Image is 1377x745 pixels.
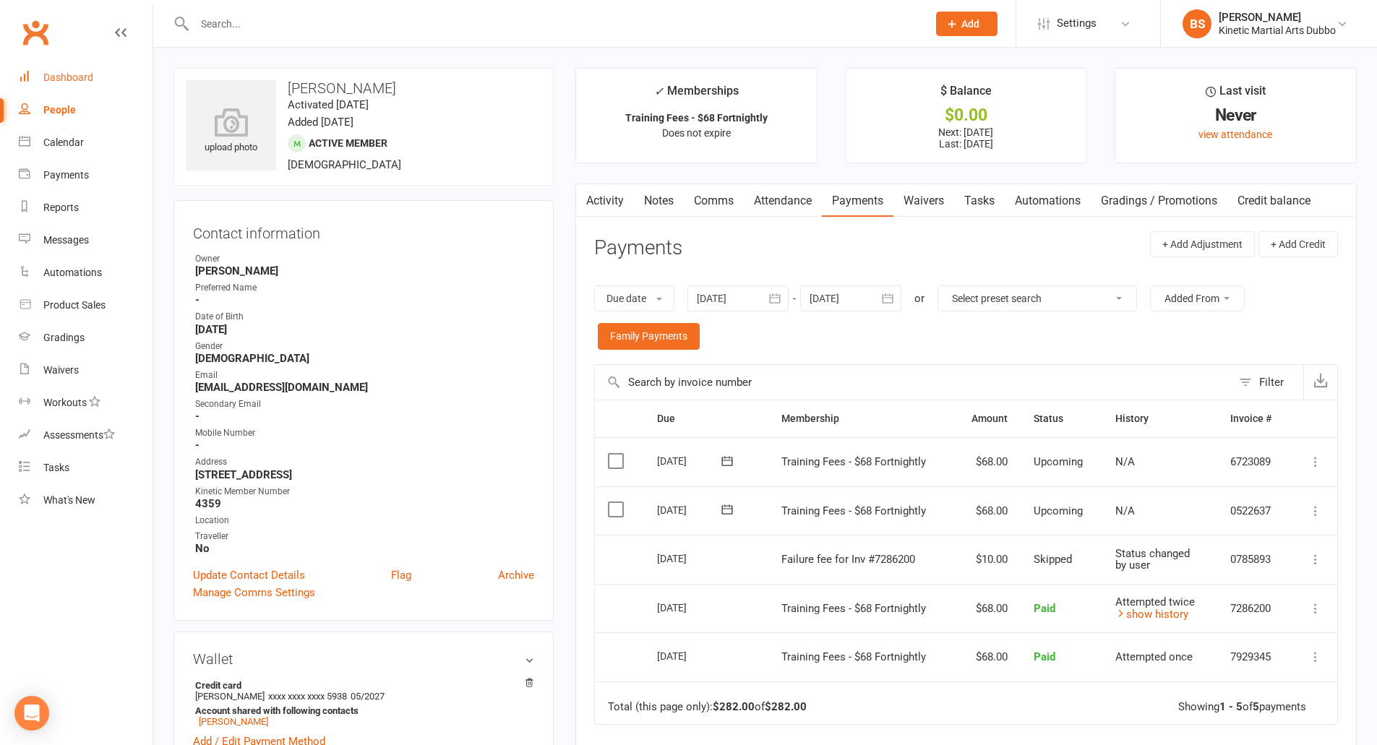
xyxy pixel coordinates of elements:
strong: [DATE] [195,323,534,336]
div: Gender [195,340,534,353]
td: $68.00 [953,632,1021,681]
div: Address [195,455,534,469]
div: upload photo [186,108,276,155]
strong: - [195,439,534,452]
span: Does not expire [662,127,731,139]
div: [DATE] [657,449,724,472]
div: Waivers [43,364,79,376]
a: Credit balance [1227,184,1321,218]
a: Waivers [893,184,954,218]
div: [DATE] [657,645,724,667]
a: Workouts [19,387,153,419]
div: $ Balance [940,82,992,108]
div: What's New [43,494,95,506]
th: Invoice # [1217,400,1290,437]
span: Training Fees - $68 Fortnightly [781,602,926,615]
a: Tasks [954,184,1005,218]
th: Amount [953,400,1021,437]
a: Dashboard [19,61,153,94]
div: Assessments [43,429,115,441]
span: Active member [309,137,387,149]
div: People [43,104,76,116]
a: view attendance [1198,129,1272,140]
div: or [914,290,925,307]
a: Manage Comms Settings [193,584,315,601]
a: [PERSON_NAME] [199,716,268,727]
a: Gradings [19,322,153,354]
th: History [1102,400,1217,437]
div: Total (this page only): of [608,701,807,713]
strong: - [195,293,534,306]
strong: [EMAIL_ADDRESS][DOMAIN_NAME] [195,381,534,394]
div: Location [195,514,534,527]
strong: Training Fees - $68 Fortnightly [625,112,768,124]
strong: Credit card [195,680,527,691]
a: Waivers [19,354,153,387]
a: People [19,94,153,126]
div: Dashboard [43,72,93,83]
strong: [DEMOGRAPHIC_DATA] [195,352,534,365]
strong: 1 - 5 [1219,700,1243,713]
td: $10.00 [953,535,1021,584]
div: Kinetic Member Number [195,485,534,499]
div: Kinetic Martial Arts Dubbo [1219,24,1336,37]
div: Open Intercom Messenger [14,696,49,731]
div: Calendar [43,137,84,148]
a: Payments [19,159,153,191]
span: Paid [1034,650,1055,663]
span: Paid [1034,602,1055,615]
a: Gradings / Promotions [1091,184,1227,218]
a: Flag [391,567,411,584]
div: Gradings [43,332,85,343]
span: 05/2027 [351,691,385,702]
div: BS [1183,9,1211,38]
div: [DATE] [657,596,724,619]
time: Activated [DATE] [288,98,369,111]
div: Payments [43,169,89,181]
span: Status changed by user [1115,547,1190,572]
div: Email [195,369,534,382]
div: Automations [43,267,102,278]
a: show history [1115,608,1188,621]
div: Messages [43,234,89,246]
span: Failure fee for Inv #7286200 [781,553,915,566]
strong: [STREET_ADDRESS] [195,468,534,481]
div: Secondary Email [195,397,534,411]
td: 0785893 [1217,535,1290,584]
h3: Wallet [193,651,534,667]
a: Clubworx [17,14,53,51]
span: N/A [1115,504,1135,517]
p: Next: [DATE] Last: [DATE] [859,126,1073,150]
div: Memberships [654,82,739,108]
a: Assessments [19,419,153,452]
strong: 5 [1253,700,1259,713]
span: [DEMOGRAPHIC_DATA] [288,158,401,171]
a: Reports [19,191,153,224]
th: Due [644,400,768,437]
td: $68.00 [953,584,1021,633]
span: Add [961,18,979,30]
span: Attempted once [1115,650,1193,663]
div: [DATE] [657,547,724,569]
span: Training Fees - $68 Fortnightly [781,650,926,663]
a: Product Sales [19,289,153,322]
div: Filter [1259,374,1284,391]
a: Activity [576,184,634,218]
span: Skipped [1034,553,1072,566]
a: Messages [19,224,153,257]
td: 7286200 [1217,584,1290,633]
span: N/A [1115,455,1135,468]
button: + Add Adjustment [1150,231,1255,257]
span: Upcoming [1034,455,1083,468]
li: [PERSON_NAME] [193,678,534,729]
a: Payments [822,184,893,218]
strong: No [195,542,534,555]
button: Added From [1150,285,1245,311]
a: Automations [1005,184,1091,218]
i: ✓ [654,85,664,98]
div: Showing of payments [1178,701,1306,713]
div: Workouts [43,397,87,408]
a: Tasks [19,452,153,484]
a: Calendar [19,126,153,159]
div: Tasks [43,462,69,473]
